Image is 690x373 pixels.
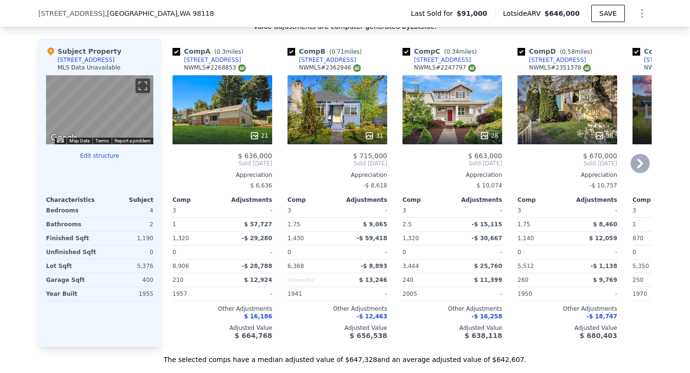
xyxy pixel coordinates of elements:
[517,277,529,283] span: 260
[440,48,481,55] span: ( miles)
[402,196,452,204] div: Comp
[589,235,617,242] span: $ 12,059
[287,287,335,301] div: 1941
[517,196,567,204] div: Comp
[632,263,649,269] span: 5,350
[517,263,534,269] span: 5,512
[184,56,241,64] div: [STREET_ADDRESS]
[454,287,502,301] div: -
[102,204,153,217] div: 4
[402,277,414,283] span: 240
[57,138,64,142] button: Keyboard shortcuts
[46,218,98,231] div: Bathrooms
[569,204,617,217] div: -
[287,56,356,64] a: [STREET_ADDRESS]
[172,263,189,269] span: 8,906
[250,131,268,140] div: 21
[517,171,617,179] div: Appreciation
[517,47,596,56] div: Comp D
[569,245,617,259] div: -
[210,48,247,55] span: ( miles)
[632,218,680,231] div: 1
[287,171,387,179] div: Appreciation
[241,235,272,242] span: -$ 29,280
[339,245,387,259] div: -
[517,160,617,167] span: Sold [DATE]
[287,218,335,231] div: 1.75
[350,332,387,339] span: $ 656,538
[414,56,471,64] div: [STREET_ADDRESS]
[299,64,361,72] div: NWMLS # 2362846
[46,287,98,301] div: Year Built
[363,221,387,228] span: $ 9,065
[46,232,98,245] div: Finished Sqft
[46,196,100,204] div: Characteristics
[172,249,176,256] span: 0
[567,196,617,204] div: Adjustments
[517,324,617,332] div: Adjusted Value
[586,313,617,320] span: -$ 18,747
[287,207,291,214] span: 3
[411,9,457,18] span: Last Sold for
[102,259,153,273] div: 5,376
[172,160,272,167] span: Sold [DATE]
[224,204,272,217] div: -
[48,132,80,144] a: Open this area in Google Maps (opens a new window)
[402,160,502,167] span: Sold [DATE]
[632,196,682,204] div: Comp
[172,207,176,214] span: 3
[102,287,153,301] div: 1955
[517,207,521,214] span: 3
[474,277,502,283] span: $ 11,399
[452,196,502,204] div: Adjustments
[46,204,98,217] div: Bedrooms
[224,245,272,259] div: -
[46,152,153,160] button: Edit structure
[48,132,80,144] img: Google
[241,263,272,269] span: -$ 28,788
[102,232,153,245] div: 1,190
[325,48,366,55] span: ( miles)
[46,259,98,273] div: Lot Sqft
[471,313,502,320] span: -$ 16,258
[556,48,596,55] span: ( miles)
[402,218,450,231] div: 2.5
[287,324,387,332] div: Adjusted Value
[244,313,272,320] span: $ 16,186
[569,287,617,301] div: -
[224,287,272,301] div: -
[402,56,471,64] a: [STREET_ADDRESS]
[402,207,406,214] span: 3
[353,152,387,160] span: $ 715,000
[46,75,153,144] div: Street View
[402,324,502,332] div: Adjusted Value
[287,273,335,287] div: Unspecified
[46,273,98,287] div: Garage Sqft
[402,249,406,256] span: 0
[517,218,565,231] div: 1.75
[517,305,617,313] div: Other Adjustments
[172,324,272,332] div: Adjusted Value
[632,287,680,301] div: 1970
[414,64,476,72] div: NWMLS # 2247797
[250,182,272,189] span: $ 6,636
[172,277,184,283] span: 210
[299,56,356,64] div: [STREET_ADDRESS]
[589,182,617,189] span: -$ 10,757
[517,235,534,242] span: 1,140
[172,47,247,56] div: Comp A
[580,332,617,339] span: $ 680,403
[46,47,121,56] div: Subject Property
[402,171,502,179] div: Appreciation
[361,263,387,269] span: -$ 8,893
[583,64,591,72] img: NWMLS Logo
[402,305,502,313] div: Other Adjustments
[172,56,241,64] a: [STREET_ADDRESS]
[136,79,150,93] button: Toggle fullscreen view
[454,245,502,259] div: -
[172,235,189,242] span: 1,320
[356,313,387,320] span: -$ 12,463
[172,196,222,204] div: Comp
[287,263,304,269] span: 6,368
[457,9,487,18] span: $91,000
